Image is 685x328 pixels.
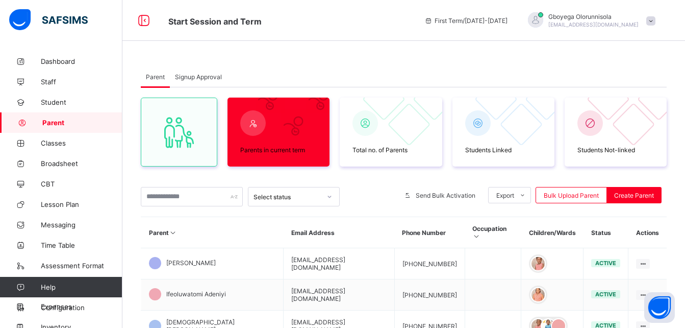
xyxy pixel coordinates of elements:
th: Actions [628,217,667,248]
span: Configuration [41,303,122,312]
span: Staff [41,78,122,86]
span: session/term information [424,17,508,25]
span: Assessment Format [41,262,122,270]
th: Phone Number [394,217,465,248]
span: [PERSON_NAME] [166,259,216,267]
span: Students Linked [465,146,542,154]
span: Classes [41,139,122,147]
span: Start Session and Term [168,16,262,27]
span: Parent [42,119,122,127]
th: Parent [141,217,284,248]
span: Help [41,283,122,291]
span: Gboyega Olorunnisola [548,13,639,20]
span: [EMAIL_ADDRESS][DOMAIN_NAME] [548,21,639,28]
span: Lesson Plan [41,200,122,208]
span: Bulk Upload Parent [544,192,599,199]
th: Status [583,217,628,248]
div: GboyegaOlorunnisola [518,12,661,29]
img: safsims [9,9,88,31]
td: [PHONE_NUMBER] [394,279,465,311]
span: active [595,260,616,267]
span: Student [41,98,122,106]
span: Export [496,192,514,199]
span: Total no. of Parents [352,146,429,154]
th: Email Address [284,217,394,248]
span: Students Not-linked [577,146,654,154]
th: Children/Wards [521,217,583,248]
span: CBT [41,180,122,188]
span: Create Parent [614,192,654,199]
span: Messaging [41,221,122,229]
span: Signup Approval [175,73,222,81]
i: Sort in Ascending Order [472,232,481,240]
td: [PHONE_NUMBER] [394,248,465,279]
span: Ifeoluwatomi Adeniyi [166,290,226,298]
i: Sort in Ascending Order [169,229,177,237]
th: Occupation [465,217,521,248]
span: Parent [146,73,165,81]
span: active [595,291,616,298]
span: Dashboard [41,57,122,65]
span: Time Table [41,241,122,249]
div: Select status [253,193,321,201]
span: Send Bulk Activation [416,192,475,199]
span: Broadsheet [41,159,122,168]
td: [EMAIL_ADDRESS][DOMAIN_NAME] [284,279,394,311]
button: Open asap [644,292,675,323]
td: [EMAIL_ADDRESS][DOMAIN_NAME] [284,248,394,279]
span: Parents in current term [240,146,317,154]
